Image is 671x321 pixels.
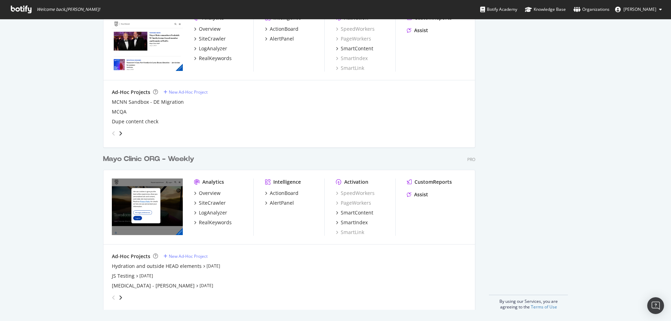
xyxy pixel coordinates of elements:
[573,6,609,13] div: Organizations
[202,178,224,185] div: Analytics
[194,209,227,216] a: LogAnalyzer
[609,4,668,15] button: [PERSON_NAME]
[199,45,227,52] div: LogAnalyzer
[265,190,298,197] a: ActionBoard
[336,199,371,206] a: PageWorkers
[336,55,368,62] a: SmartIndex
[109,292,118,303] div: angle-left
[336,209,373,216] a: SmartContent
[169,253,208,259] div: New Ad-Hoc Project
[336,35,371,42] a: PageWorkers
[194,25,221,32] a: Overview
[194,190,221,197] a: Overview
[270,25,298,32] div: ActionBoard
[341,45,373,52] div: SmartContent
[531,304,557,310] a: Terms of Use
[194,45,227,52] a: LogAnalyzer
[270,199,294,206] div: AlertPanel
[414,27,428,34] div: Assist
[344,178,368,185] div: Activation
[270,190,298,197] div: ActionBoard
[103,154,197,164] a: Mayo Clinic ORG - Weekly
[112,178,183,235] img: mayoclinic.org
[414,178,452,185] div: CustomReports
[414,191,428,198] div: Assist
[112,253,150,260] div: Ad-Hoc Projects
[112,14,183,71] img: newsnetwork.mayoclinic.org
[194,219,232,226] a: RealKeywords
[336,219,368,226] a: SmartIndex
[336,229,364,236] a: SmartLink
[265,35,294,42] a: AlertPanel
[194,199,226,206] a: SiteCrawler
[199,190,221,197] div: Overview
[194,55,232,62] a: RealKeywords
[103,154,194,164] div: Mayo Clinic ORG - Weekly
[164,253,208,259] a: New Ad-Hoc Project
[112,99,184,105] a: MCNN Sandbox - DE Migration
[647,297,664,314] div: Open Intercom Messenger
[112,282,195,289] a: [MEDICAL_DATA] - [PERSON_NAME]
[341,209,373,216] div: SmartContent
[118,130,123,137] div: angle-right
[407,178,452,185] a: CustomReports
[194,35,226,42] a: SiteCrawler
[489,295,568,310] div: By using our Services, you are agreeing to the
[199,25,221,32] div: Overview
[265,199,294,206] a: AlertPanel
[336,65,364,72] a: SmartLink
[273,178,301,185] div: Intelligence
[407,191,428,198] a: Assist
[199,55,232,62] div: RealKeywords
[118,294,123,301] div: angle-right
[37,7,100,12] span: Welcome back, [PERSON_NAME] !
[407,27,428,34] a: Assist
[112,272,135,279] a: JS Testing
[336,25,375,32] a: SpeedWorkers
[199,209,227,216] div: LogAnalyzer
[480,6,517,13] div: Botify Academy
[112,118,158,125] a: Dupe content check
[270,35,294,42] div: AlertPanel
[199,35,226,42] div: SiteCrawler
[336,45,373,52] a: SmartContent
[336,190,375,197] a: SpeedWorkers
[341,219,368,226] div: SmartIndex
[200,283,213,289] a: [DATE]
[164,89,208,95] a: New Ad-Hoc Project
[199,219,232,226] div: RealKeywords
[169,89,208,95] div: New Ad-Hoc Project
[112,263,202,270] a: Hydration and outside HEAD elements
[199,199,226,206] div: SiteCrawler
[525,6,566,13] div: Knowledge Base
[112,89,150,96] div: Ad-Hoc Projects
[467,156,475,162] div: Pro
[623,6,656,12] span: Joanne Brickles
[207,263,220,269] a: [DATE]
[265,25,298,32] a: ActionBoard
[112,108,127,115] a: MCQA
[109,128,118,139] div: angle-left
[139,273,153,279] a: [DATE]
